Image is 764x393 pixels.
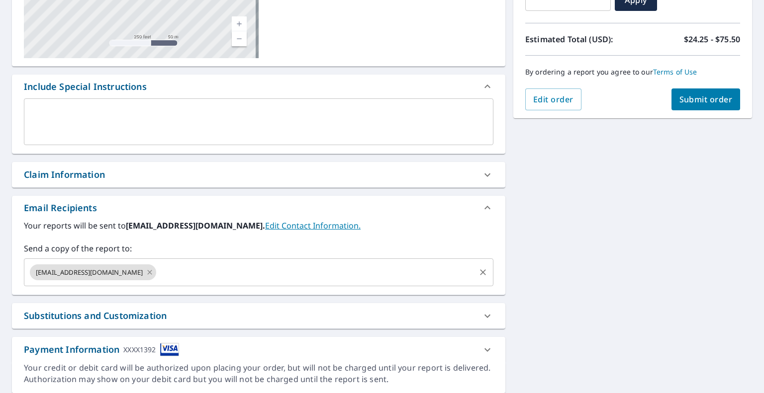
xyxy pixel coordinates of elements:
div: Payment Information [24,343,179,356]
a: Terms of Use [653,67,697,77]
div: Include Special Instructions [24,80,147,93]
label: Your reports will be sent to [24,220,493,232]
div: Email Recipients [12,196,505,220]
div: XXXX1392 [123,343,156,356]
img: cardImage [160,343,179,356]
div: Claim Information [12,162,505,187]
p: $24.25 - $75.50 [684,33,740,45]
div: Substitutions and Customization [12,303,505,328]
div: Substitutions and Customization [24,309,167,322]
div: Include Special Instructions [12,75,505,98]
button: Clear [476,265,490,279]
button: Edit order [525,88,581,110]
label: Send a copy of the report to: [24,242,493,254]
button: Submit order [671,88,741,110]
div: Email Recipients [24,201,97,215]
a: Current Level 17, Zoom Out [232,31,247,46]
a: EditContactInfo [265,220,361,231]
div: [EMAIL_ADDRESS][DOMAIN_NAME] [30,264,156,280]
p: By ordering a report you agree to our [525,68,740,77]
div: Your credit or debit card will be authorized upon placing your order, but will not be charged unt... [24,362,493,385]
b: [EMAIL_ADDRESS][DOMAIN_NAME]. [126,220,265,231]
div: Payment InformationXXXX1392cardImage [12,337,505,362]
a: Current Level 17, Zoom In [232,16,247,31]
span: [EMAIL_ADDRESS][DOMAIN_NAME] [30,268,149,277]
div: Claim Information [24,168,105,181]
p: Estimated Total (USD): [525,33,633,45]
span: Submit order [679,94,733,105]
span: Edit order [533,94,573,105]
